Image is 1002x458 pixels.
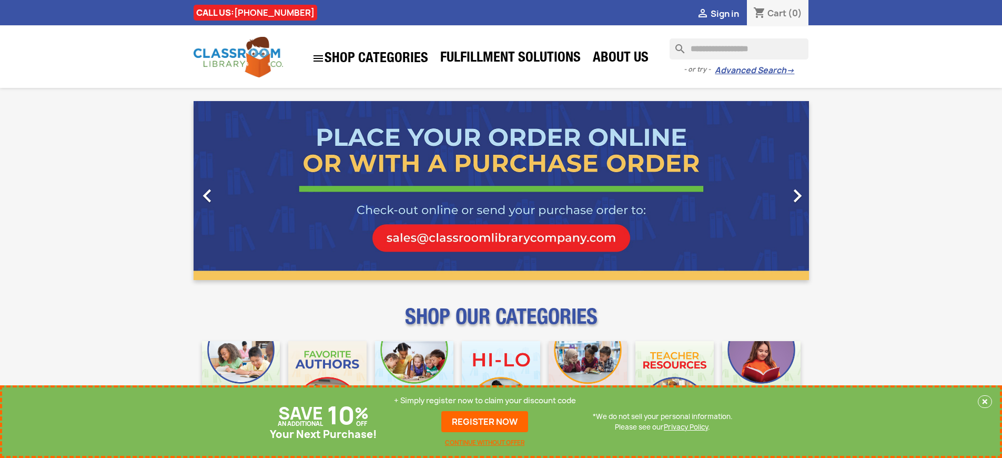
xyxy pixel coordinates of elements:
[194,101,809,280] ul: Carousel container
[784,183,811,209] i: 
[194,314,809,333] p: SHOP OUR CATEGORIES
[588,48,654,69] a: About Us
[711,8,739,19] span: Sign in
[549,341,627,420] img: CLC_Fiction_Nonfiction_Mobile.jpg
[435,48,586,69] a: Fulfillment Solutions
[202,341,280,420] img: CLC_Bulk_Mobile.jpg
[234,7,315,18] a: [PHONE_NUMBER]
[715,65,794,76] a: Advanced Search→
[635,341,714,420] img: CLC_Teacher_Resources_Mobile.jpg
[288,341,367,420] img: CLC_Favorite_Authors_Mobile.jpg
[684,64,715,75] span: - or try -
[194,101,286,280] a: Previous
[375,341,453,420] img: CLC_Phonics_And_Decodables_Mobile.jpg
[696,8,739,19] a:  Sign in
[670,38,808,59] input: Search
[696,8,709,21] i: 
[670,38,682,51] i: search
[194,183,220,209] i: 
[722,341,801,420] img: CLC_Dyslexia_Mobile.jpg
[788,7,802,19] span: (0)
[753,7,766,20] i: shopping_cart
[786,65,794,76] span: →
[307,47,433,70] a: SHOP CATEGORIES
[462,341,540,420] img: CLC_HiLo_Mobile.jpg
[312,52,325,65] i: 
[194,5,317,21] div: CALL US:
[194,37,283,77] img: Classroom Library Company
[767,7,786,19] span: Cart
[716,101,809,280] a: Next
